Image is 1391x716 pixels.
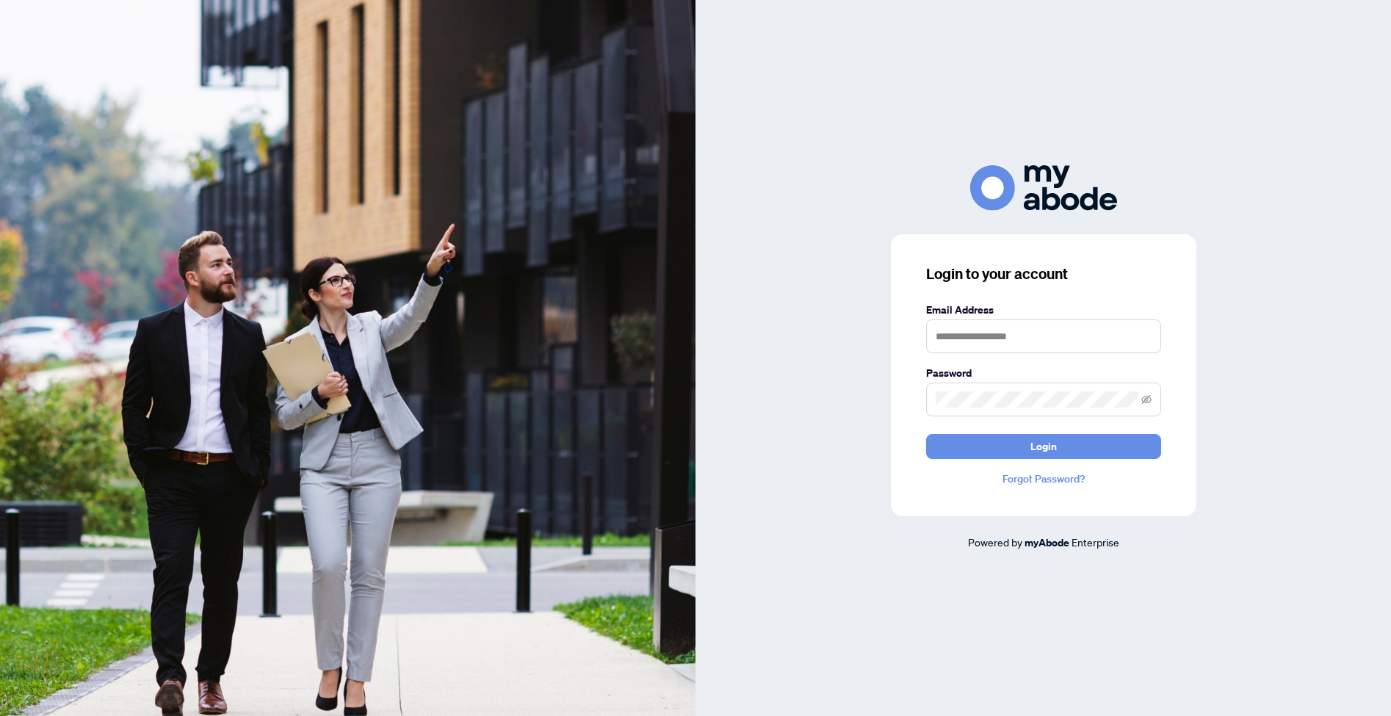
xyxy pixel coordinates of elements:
button: Login [926,434,1161,459]
a: Forgot Password? [926,471,1161,487]
span: Login [1030,435,1057,458]
span: Powered by [968,535,1022,549]
img: ma-logo [970,165,1117,210]
label: Email Address [926,302,1161,318]
a: myAbode [1025,535,1069,551]
h3: Login to your account [926,264,1161,284]
span: Enterprise [1072,535,1119,549]
label: Password [926,365,1161,381]
span: eye-invisible [1141,394,1152,405]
